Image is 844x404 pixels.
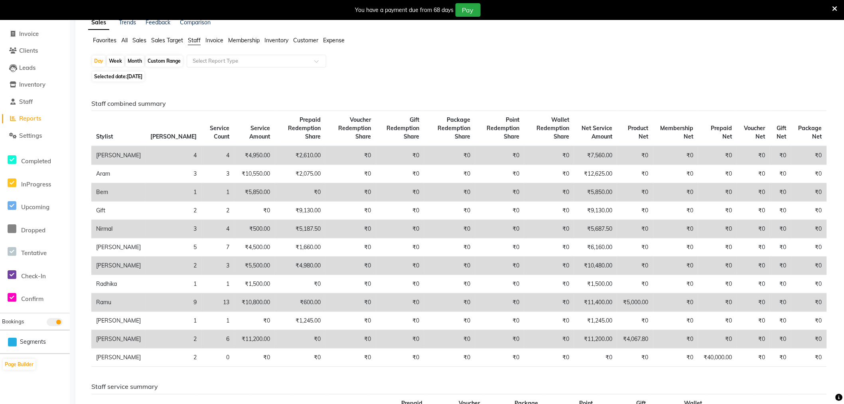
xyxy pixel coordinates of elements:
[698,165,737,183] td: ₹0
[293,37,318,44] span: Customer
[234,312,275,330] td: ₹0
[325,146,376,165] td: ₹0
[21,157,51,165] span: Completed
[275,146,325,165] td: ₹2,610.00
[711,125,732,140] span: Prepaid Net
[653,146,698,165] td: ₹0
[376,220,424,238] td: ₹0
[201,330,234,349] td: 6
[770,312,791,330] td: ₹0
[21,226,45,234] span: Dropped
[456,3,481,17] button: Pay
[201,165,234,183] td: 3
[698,183,737,202] td: ₹0
[275,293,325,312] td: ₹600.00
[210,125,229,140] span: Service Count
[617,220,653,238] td: ₹0
[107,55,124,67] div: Week
[653,238,698,257] td: ₹0
[770,257,791,275] td: ₹0
[574,349,617,367] td: ₹0
[487,116,519,140] span: Point Redemption Share
[737,165,770,183] td: ₹0
[737,293,770,312] td: ₹0
[376,349,424,367] td: ₹0
[617,146,653,165] td: ₹0
[524,238,574,257] td: ₹0
[288,116,321,140] span: Prepaid Redemption Share
[653,275,698,293] td: ₹0
[524,312,574,330] td: ₹0
[653,183,698,202] td: ₹0
[146,202,201,220] td: 2
[201,257,234,275] td: 3
[376,312,424,330] td: ₹0
[698,349,737,367] td: ₹40,000.00
[424,312,475,330] td: ₹0
[234,293,275,312] td: ₹10,800.00
[91,202,146,220] td: Gift
[234,349,275,367] td: ₹0
[146,183,201,202] td: 1
[424,257,475,275] td: ₹0
[234,238,275,257] td: ₹4,500.00
[770,183,791,202] td: ₹0
[737,349,770,367] td: ₹0
[617,349,653,367] td: ₹0
[146,238,201,257] td: 5
[574,257,617,275] td: ₹10,480.00
[325,238,376,257] td: ₹0
[146,330,201,349] td: 2
[228,37,260,44] span: Membership
[21,180,51,188] span: InProgress
[524,330,574,349] td: ₹0
[151,37,183,44] span: Sales Target
[617,312,653,330] td: ₹0
[275,202,325,220] td: ₹9,130.00
[653,349,698,367] td: ₹0
[91,146,146,165] td: [PERSON_NAME]
[653,202,698,220] td: ₹0
[698,312,737,330] td: ₹0
[234,220,275,238] td: ₹500.00
[146,220,201,238] td: 3
[770,146,791,165] td: ₹0
[770,165,791,183] td: ₹0
[2,318,24,325] span: Bookings
[791,220,827,238] td: ₹0
[19,98,33,105] span: Staff
[524,165,574,183] td: ₹0
[91,275,146,293] td: Radhika
[91,330,146,349] td: [PERSON_NAME]
[275,238,325,257] td: ₹1,660.00
[19,30,39,38] span: Invoice
[744,125,765,140] span: Voucher Net
[93,37,116,44] span: Favorites
[323,37,345,44] span: Expense
[91,238,146,257] td: [PERSON_NAME]
[91,383,827,390] h6: Staff service summary
[264,37,288,44] span: Inventory
[146,146,201,165] td: 4
[325,257,376,275] td: ₹0
[653,220,698,238] td: ₹0
[126,55,144,67] div: Month
[91,312,146,330] td: [PERSON_NAME]
[234,275,275,293] td: ₹1,500.00
[770,330,791,349] td: ₹0
[698,330,737,349] td: ₹0
[524,202,574,220] td: ₹0
[475,202,524,220] td: ₹0
[275,312,325,330] td: ₹1,245.00
[424,349,475,367] td: ₹0
[88,16,109,30] a: Sales
[770,202,791,220] td: ₹0
[698,202,737,220] td: ₹0
[146,55,183,67] div: Custom Range
[201,275,234,293] td: 1
[21,203,49,211] span: Upcoming
[249,125,270,140] span: Service Amount
[737,146,770,165] td: ₹0
[180,19,211,26] a: Comparison
[698,146,737,165] td: ₹0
